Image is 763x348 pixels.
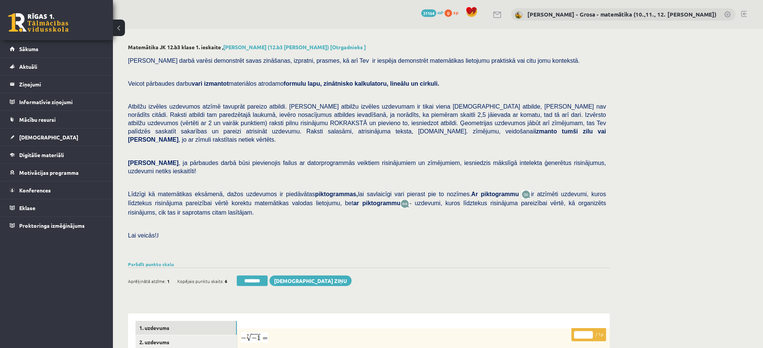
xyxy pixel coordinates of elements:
img: wKvN42sLe3LLwAAAABJRU5ErkJggg== [401,200,410,208]
a: [PERSON_NAME] - Grosa - matemātika (10.,11., 12. [PERSON_NAME]) [527,11,716,18]
b: vari izmantot [192,80,229,87]
b: izmanto [534,128,557,135]
span: [DEMOGRAPHIC_DATA] [19,134,78,141]
b: piktogrammas, [315,191,358,197]
span: [PERSON_NAME] [128,160,178,166]
span: Proktoringa izmēģinājums [19,222,85,229]
a: [PERSON_NAME] (12.b3 [PERSON_NAME]) [Otrgadnieks ] [223,44,366,50]
span: Digitālie materiāli [19,151,64,158]
img: BE6cKpULMZ9obJYzIlDLbNXv1QjH3RGMYGUAAAAAElFTkSuQmCC [241,332,268,343]
span: Lai veicās! [128,232,157,239]
img: JfuEzvunn4EvwAAAAASUVORK5CYII= [522,190,531,199]
span: Aktuāli [19,63,37,70]
span: 1 [167,275,170,287]
a: [DEMOGRAPHIC_DATA] ziņu [270,275,352,286]
span: 0 [445,9,452,17]
span: [PERSON_NAME] darbā varēsi demonstrēt savas zināšanas, izpratni, prasmes, kā arī Tev ir iespēja d... [128,57,580,64]
span: Konferences [19,187,51,194]
a: [DEMOGRAPHIC_DATA] [10,129,104,146]
img: Laima Tukāne - Grosa - matemātika (10.,11., 12. klase) [515,11,522,19]
h2: Matemātika JK 12.b3 klase 1. ieskaite , [128,44,610,50]
span: xp [453,9,458,15]
a: 31164 mP [421,9,443,15]
legend: Informatīvie ziņojumi [19,93,104,110]
span: Motivācijas programma [19,169,79,176]
a: Parādīt punktu skalu [128,261,174,267]
b: formulu lapu, zinātnisko kalkulatoru, lineālu un cirkuli. [284,80,439,87]
legend: Ziņojumi [19,76,104,93]
a: Rīgas 1. Tālmācības vidusskola [8,13,69,32]
a: 0 xp [445,9,462,15]
b: Ar piktogrammu [471,191,519,197]
a: Ziņojumi [10,76,104,93]
span: mP [437,9,443,15]
span: Līdzīgi kā matemātikas eksāmenā, dažos uzdevumos ir piedāvātas lai savlaicīgi vari pierast pie to... [128,191,522,197]
a: Eklase [10,199,104,216]
span: Sākums [19,45,38,52]
span: 31164 [421,9,436,17]
a: Informatīvie ziņojumi [10,93,104,110]
a: Digitālie materiāli [10,146,104,163]
a: Proktoringa izmēģinājums [10,217,104,234]
span: - uzdevumi, kuros līdztekus risinājuma pareizībai vērtē, kā organizēts risinājums, cik tas ir sap... [128,200,606,215]
a: Konferences [10,182,104,199]
a: Motivācijas programma [10,164,104,181]
a: Sākums [10,40,104,57]
span: Veicot pārbaudes darbu materiālos atrodamo [128,80,439,87]
span: Mācību resursi [19,116,56,123]
span: 6 [225,275,227,287]
a: Mācību resursi [10,111,104,128]
span: Atbilžu izvēles uzdevumos atzīmē tavuprāt pareizo atbildi. [PERSON_NAME] atbilžu izvēles uzdevuma... [128,103,606,143]
b: ar piktogrammu [353,200,401,206]
span: Eklase [19,204,35,211]
a: Aktuāli [10,58,104,75]
span: Kopējais punktu skaits: [177,275,224,287]
span: , ja pārbaudes darbā būsi pievienojis failus ar datorprogrammās veiktiem risinājumiem un zīmējumi... [128,160,606,174]
span: Aprēķinātā atzīme: [128,275,166,287]
p: / 1p [571,328,606,341]
a: 1. uzdevums [136,321,237,335]
span: J [157,232,159,239]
